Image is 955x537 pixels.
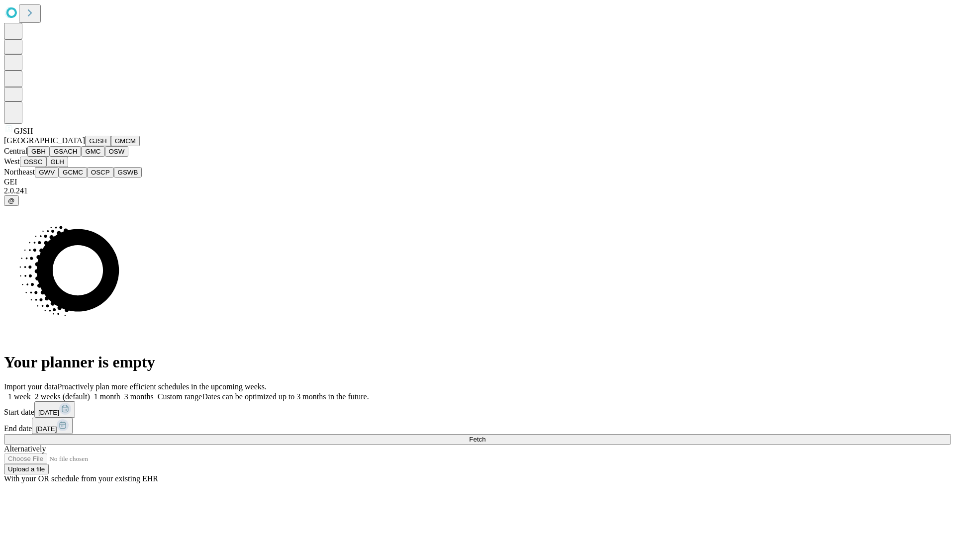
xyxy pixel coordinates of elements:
[35,392,90,401] span: 2 weeks (default)
[50,146,81,157] button: GSACH
[35,167,59,178] button: GWV
[32,418,73,434] button: [DATE]
[8,197,15,204] span: @
[124,392,154,401] span: 3 months
[4,434,951,445] button: Fetch
[87,167,114,178] button: OSCP
[105,146,129,157] button: OSW
[94,392,120,401] span: 1 month
[114,167,142,178] button: GSWB
[4,464,49,474] button: Upload a file
[469,436,485,443] span: Fetch
[20,157,47,167] button: OSSC
[4,474,158,483] span: With your OR schedule from your existing EHR
[14,127,33,135] span: GJSH
[27,146,50,157] button: GBH
[4,418,951,434] div: End date
[4,186,951,195] div: 2.0.241
[81,146,104,157] button: GMC
[58,382,267,391] span: Proactively plan more efficient schedules in the upcoming weeks.
[36,425,57,433] span: [DATE]
[4,195,19,206] button: @
[4,136,85,145] span: [GEOGRAPHIC_DATA]
[4,445,46,453] span: Alternatively
[46,157,68,167] button: GLH
[4,353,951,371] h1: Your planner is empty
[111,136,140,146] button: GMCM
[85,136,111,146] button: GJSH
[4,157,20,166] span: West
[158,392,202,401] span: Custom range
[59,167,87,178] button: GCMC
[4,382,58,391] span: Import your data
[202,392,369,401] span: Dates can be optimized up to 3 months in the future.
[4,178,951,186] div: GEI
[38,409,59,416] span: [DATE]
[4,401,951,418] div: Start date
[8,392,31,401] span: 1 week
[4,147,27,155] span: Central
[4,168,35,176] span: Northeast
[34,401,75,418] button: [DATE]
